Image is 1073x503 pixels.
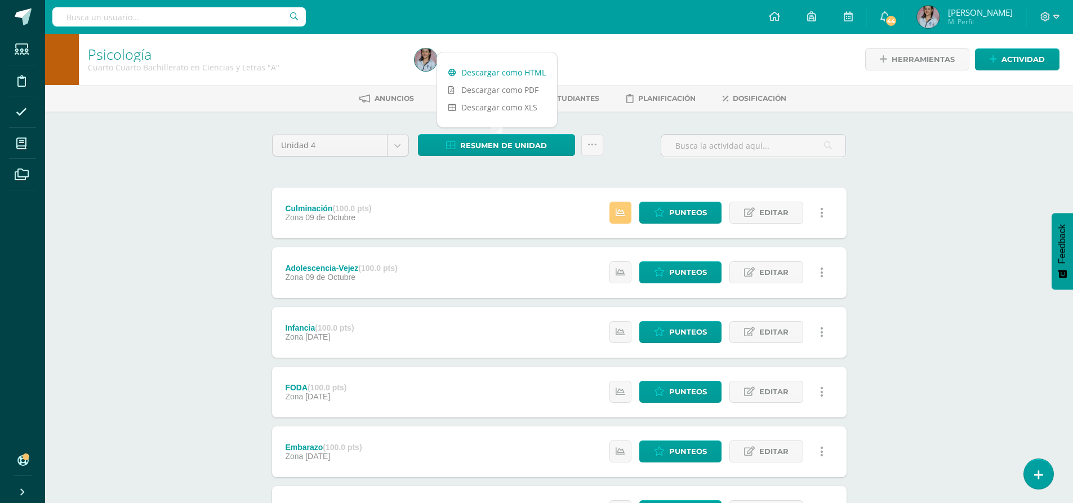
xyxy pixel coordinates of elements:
a: Punteos [639,381,722,403]
span: Planificación [638,94,696,103]
span: Punteos [669,262,707,283]
span: Unidad 4 [281,135,379,156]
span: [DATE] [305,332,330,341]
a: Anuncios [359,90,414,108]
strong: (100.0 pts) [358,264,397,273]
a: Dosificación [723,90,786,108]
div: Cuarto Cuarto Bachillerato en Ciencias y Letras 'A' [88,62,401,73]
span: Mi Perfil [948,17,1013,26]
input: Busca un usuario... [52,7,306,26]
a: Unidad 4 [273,135,408,156]
span: Editar [759,381,789,402]
button: Feedback - Mostrar encuesta [1052,213,1073,290]
span: Editar [759,202,789,223]
span: Zona [285,392,303,401]
a: Punteos [639,261,722,283]
span: Zona [285,452,303,461]
a: Punteos [639,321,722,343]
a: Psicología [88,44,152,64]
span: 09 de Octubre [305,213,355,222]
div: Embarazo [285,443,362,452]
span: [PERSON_NAME] [948,7,1013,18]
a: Descargar como XLS [437,99,557,116]
span: Resumen de unidad [460,135,547,156]
div: Infancia [285,323,354,332]
span: Estudiantes [548,94,599,103]
a: Herramientas [865,48,969,70]
span: 44 [885,15,897,27]
span: 09 de Octubre [305,273,355,282]
div: Culminación [285,204,371,213]
span: Herramientas [892,49,955,70]
h1: Psicología [88,46,401,62]
a: Estudiantes [532,90,599,108]
strong: (100.0 pts) [308,383,346,392]
span: Anuncios [375,94,414,103]
span: Zona [285,332,303,341]
span: [DATE] [305,392,330,401]
a: Actividad [975,48,1059,70]
a: Punteos [639,202,722,224]
input: Busca la actividad aquí... [661,135,845,157]
span: Editar [759,441,789,462]
span: Punteos [669,322,707,342]
span: Editar [759,262,789,283]
strong: (100.0 pts) [323,443,362,452]
span: [DATE] [305,452,330,461]
img: 3d0ac6a988f972c6b181fe02a03cb578.png [917,6,940,28]
span: Actividad [1001,49,1045,70]
a: Descargar como HTML [437,64,557,81]
span: Punteos [669,202,707,223]
span: Zona [285,213,303,222]
a: Punteos [639,440,722,462]
a: Planificación [626,90,696,108]
span: Zona [285,273,303,282]
strong: (100.0 pts) [315,323,354,332]
span: Punteos [669,441,707,462]
span: Feedback [1057,224,1067,264]
span: Punteos [669,381,707,402]
span: Editar [759,322,789,342]
strong: (100.0 pts) [332,204,371,213]
span: Dosificación [733,94,786,103]
a: Descargar como PDF [437,81,557,99]
div: Adolescencia-Vejez [285,264,397,273]
div: FODA [285,383,346,392]
a: Resumen de unidad [418,134,575,156]
img: 3d0ac6a988f972c6b181fe02a03cb578.png [415,48,437,71]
